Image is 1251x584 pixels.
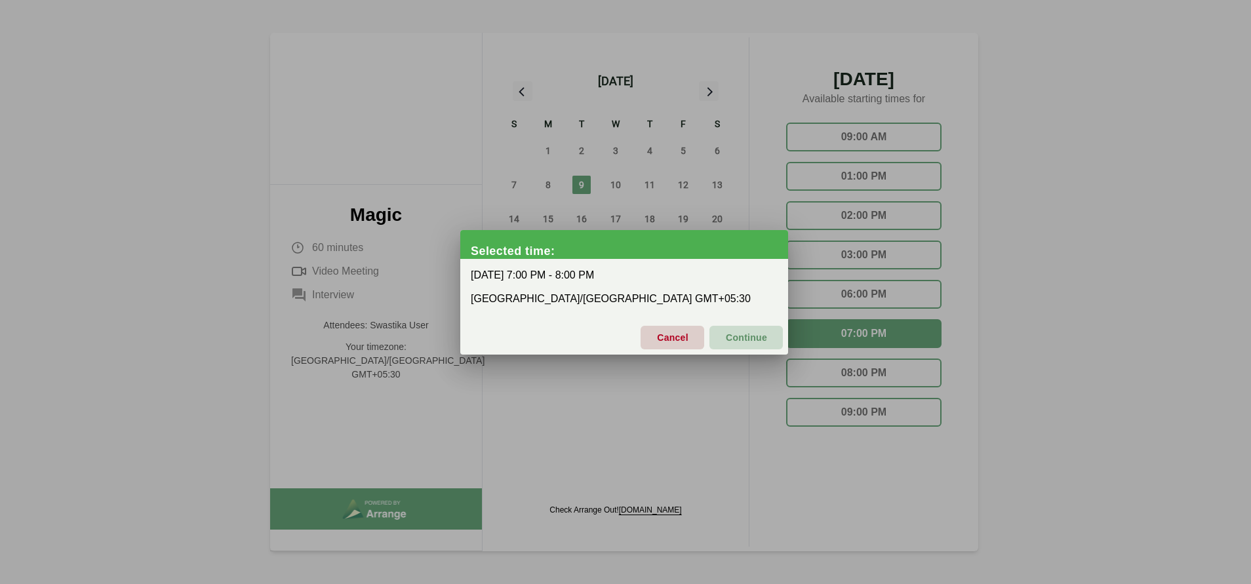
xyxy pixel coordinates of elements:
[641,326,704,349] button: Cancel
[460,259,788,315] div: [DATE] 7:00 PM - 8:00 PM [GEOGRAPHIC_DATA]/[GEOGRAPHIC_DATA] GMT+05:30
[725,324,767,351] span: Continue
[656,324,688,351] span: Cancel
[471,244,788,258] div: Selected time:
[709,326,783,349] button: Continue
